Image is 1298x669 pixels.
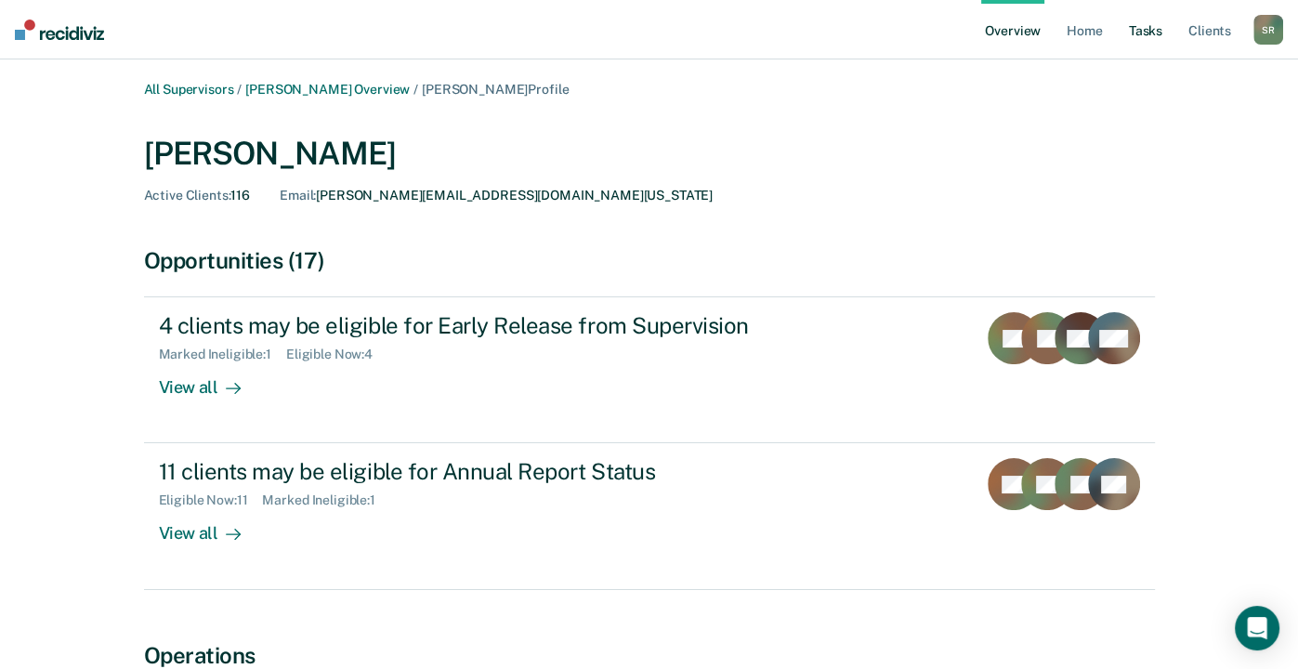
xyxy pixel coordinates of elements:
span: Active Clients : [144,188,231,203]
div: 11 clients may be eligible for Annual Report Status [159,458,811,485]
div: S R [1253,15,1283,45]
div: Marked Ineligible : 1 [159,347,286,362]
button: SR [1253,15,1283,45]
a: All Supervisors [144,82,234,97]
a: 11 clients may be eligible for Annual Report StatusEligible Now:11Marked Ineligible:1View all [144,443,1155,589]
div: 116 [144,188,251,203]
div: Eligible Now : 4 [286,347,387,362]
div: 4 clients may be eligible for Early Release from Supervision [159,312,811,339]
span: [PERSON_NAME] Profile [422,82,569,97]
div: View all [159,362,263,399]
div: [PERSON_NAME][EMAIL_ADDRESS][DOMAIN_NAME][US_STATE] [280,188,713,203]
a: 4 clients may be eligible for Early Release from SupervisionMarked Ineligible:1Eligible Now:4View... [144,296,1155,443]
div: Opportunities (17) [144,247,1155,274]
a: [PERSON_NAME] Overview [245,82,410,97]
img: Recidiviz [15,20,104,40]
div: Operations [144,642,1155,669]
div: Eligible Now : 11 [159,492,263,508]
span: / [410,82,422,97]
div: Open Intercom Messenger [1235,606,1279,650]
div: View all [159,508,263,544]
div: [PERSON_NAME] [144,135,1155,173]
span: / [233,82,245,97]
span: Email : [280,188,316,203]
div: Marked Ineligible : 1 [262,492,389,508]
